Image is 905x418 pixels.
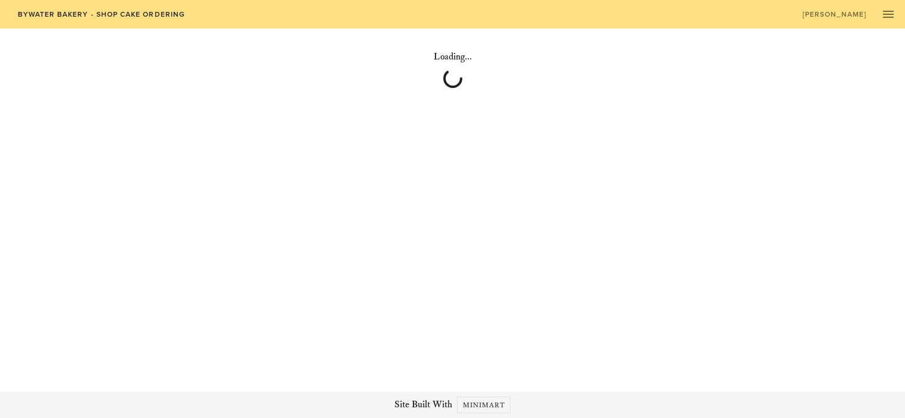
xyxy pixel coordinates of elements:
span: Bywater Bakery - Shop Cake Ordering [17,10,185,18]
a: Minimart [457,397,511,413]
span: Minimart [462,401,506,410]
a: Bywater Bakery - Shop Cake Ordering [10,6,192,23]
span: [PERSON_NAME] [802,10,867,18]
a: [PERSON_NAME] [794,6,874,23]
h4: Loading... [121,50,784,64]
span: Site Built With [394,398,452,412]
